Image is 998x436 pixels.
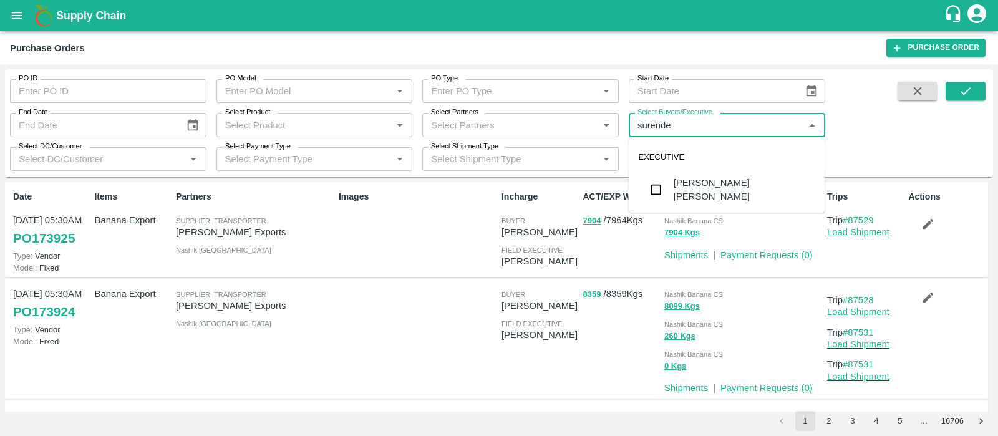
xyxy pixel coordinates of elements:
[392,83,408,99] button: Open
[392,117,408,133] button: Open
[827,213,903,227] p: Trip
[339,190,497,203] p: Images
[827,293,903,307] p: Trip
[664,351,723,358] span: Nashik Banana CS
[13,287,89,301] p: [DATE] 05:30AM
[10,79,206,103] input: Enter PO ID
[392,151,408,167] button: Open
[827,357,903,371] p: Trip
[220,117,389,133] input: Select Product
[598,117,614,133] button: Open
[827,307,889,317] a: Load Shipment
[10,40,85,56] div: Purchase Orders
[632,117,801,133] input: Select Buyers/Executive
[664,321,723,328] span: Nashik Banana CS
[629,79,795,103] input: Start Date
[2,1,31,30] button: open drawer
[843,215,874,225] a: #87529
[886,39,986,57] a: Purchase Order
[583,287,659,301] p: / 8359 Kgs
[937,411,967,431] button: Go to page 16706
[501,190,578,203] p: Incharge
[866,411,886,431] button: Go to page 4
[890,411,910,431] button: Go to page 5
[914,415,934,427] div: …
[176,225,334,239] p: [PERSON_NAME] Exports
[176,299,334,312] p: [PERSON_NAME] Exports
[664,329,695,344] button: 260 Kgs
[804,117,820,133] button: Close
[708,243,715,262] div: |
[501,246,563,254] span: field executive
[827,372,889,382] a: Load Shipment
[185,151,201,167] button: Open
[843,327,874,337] a: #87531
[637,74,669,84] label: Start Date
[843,359,874,369] a: #87531
[966,2,988,29] div: account of current user
[583,409,601,423] button: 4932
[431,142,498,152] label: Select Shipment Type
[501,291,525,298] span: buyer
[19,74,37,84] label: PO ID
[13,251,32,261] span: Type:
[431,107,478,117] label: Select Partners
[674,176,815,204] div: [PERSON_NAME] [PERSON_NAME]
[637,107,712,117] label: Select Buyers/Executive
[225,107,270,117] label: Select Product
[431,74,458,84] label: PO Type
[800,79,823,103] button: Choose date
[94,409,170,422] p: Banana Export
[13,301,75,323] a: PO173924
[720,383,813,393] a: Payment Requests (0)
[426,117,594,133] input: Select Partners
[664,226,700,240] button: 7904 Kgs
[220,83,389,99] input: Enter PO Model
[176,291,266,298] span: Supplier, Transporter
[426,151,578,167] input: Select Shipment Type
[181,114,205,137] button: Choose date
[583,214,601,228] button: 7904
[598,151,614,167] button: Open
[827,227,889,237] a: Load Shipment
[225,142,291,152] label: Select Payment Type
[908,190,984,203] p: Actions
[664,217,723,225] span: Nashik Banana CS
[13,325,32,334] span: Type:
[13,213,89,227] p: [DATE] 05:30AM
[19,142,82,152] label: Select DC/Customer
[176,320,271,327] span: Nashik , [GEOGRAPHIC_DATA]
[225,74,256,84] label: PO Model
[13,324,89,336] p: Vendor
[971,411,991,431] button: Go to next page
[13,409,89,422] p: [DATE] 05:30AM
[426,83,594,99] input: Enter PO Type
[94,287,170,301] p: Banana Export
[664,359,686,374] button: 0 Kgs
[664,250,708,260] a: Shipments
[176,246,271,254] span: Nashik , [GEOGRAPHIC_DATA]
[56,7,944,24] a: Supply Chain
[664,291,723,298] span: Nashik Banana CS
[94,213,170,227] p: Banana Export
[827,190,903,203] p: Trips
[770,411,993,431] nav: pagination navigation
[795,411,815,431] button: page 1
[13,250,89,262] p: Vendor
[176,190,334,203] p: Partners
[501,328,578,342] p: [PERSON_NAME]
[827,339,889,349] a: Load Shipment
[501,254,578,268] p: [PERSON_NAME]
[14,151,182,167] input: Select DC/Customer
[843,295,874,305] a: #87528
[664,299,700,314] button: 8099 Kgs
[176,217,266,225] span: Supplier, Transporter
[827,326,903,339] p: Trip
[708,376,715,395] div: |
[13,337,37,346] span: Model:
[13,262,89,274] p: Fixed
[819,411,839,431] button: Go to page 2
[583,288,601,302] button: 8359
[94,190,170,203] p: Items
[501,299,578,312] p: [PERSON_NAME]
